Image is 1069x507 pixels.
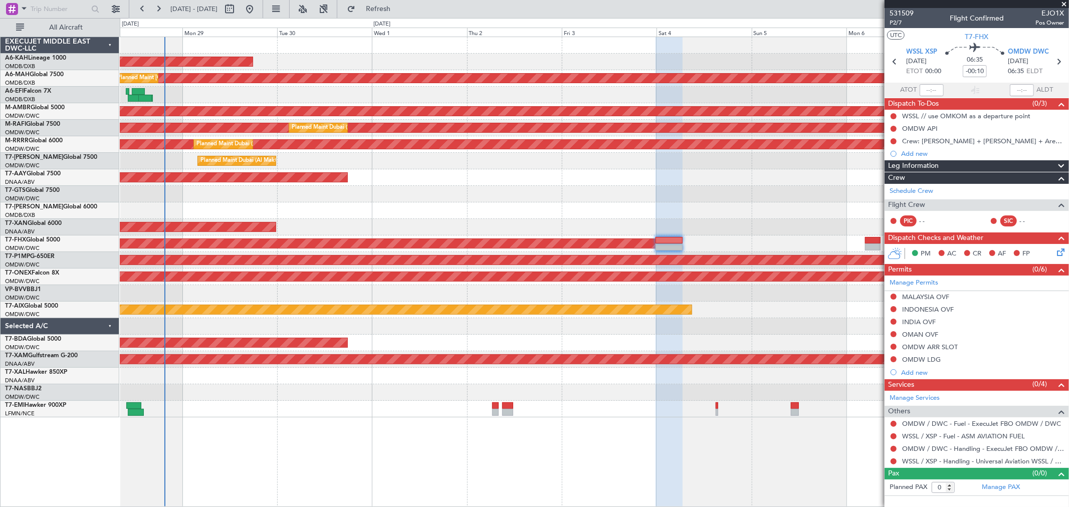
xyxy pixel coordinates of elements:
[5,220,28,226] span: T7-XAN
[907,57,927,67] span: [DATE]
[5,303,58,309] a: T7-AIXGlobal 5000
[888,379,914,391] span: Services
[5,344,40,351] a: OMDW/DWC
[5,105,31,111] span: M-AMBR
[357,6,399,13] span: Refresh
[752,28,846,37] div: Sun 5
[5,253,30,260] span: T7-P1MP
[1036,85,1053,95] span: ALDT
[982,482,1020,492] a: Manage PAX
[657,28,751,37] div: Sat 4
[5,270,59,276] a: T7-ONEXFalcon 8X
[5,287,27,293] span: VP-BVV
[890,186,933,196] a: Schedule Crew
[901,149,1064,158] div: Add new
[292,120,390,135] div: Planned Maint Dubai (Al Maktoum Intl)
[1000,215,1017,226] div: SIC
[902,457,1064,465] a: WSSL / XSP - Handling - Universal Aviation WSSL / XSP
[5,55,28,61] span: A6-KAH
[902,432,1025,440] a: WSSL / XSP - Fuel - ASM AVIATION FUEL
[5,369,26,375] span: T7-XAL
[902,112,1030,120] div: WSSL // use OMKOM as a departure point
[5,353,28,359] span: T7-XAM
[342,1,402,17] button: Refresh
[900,215,917,226] div: PIC
[5,63,35,70] a: OMDB/DXB
[5,311,40,318] a: OMDW/DWC
[5,187,60,193] a: T7-GTSGlobal 7500
[5,171,61,177] a: T7-AAYGlobal 7500
[1019,216,1042,225] div: - -
[907,47,938,57] span: WSSL XSP
[1008,47,1049,57] span: OMDW DWC
[890,8,914,19] span: 531509
[902,318,936,326] div: INDIA OVF
[5,138,63,144] a: M-RRRRGlobal 6000
[5,72,64,78] a: A6-MAHGlobal 7500
[947,249,956,259] span: AC
[902,343,958,351] div: OMDW ARR SLOT
[1033,264,1047,275] span: (0/6)
[372,28,467,37] div: Wed 1
[1035,8,1064,19] span: EJO1X
[965,32,989,42] span: T7-FHX
[373,20,390,29] div: [DATE]
[5,278,40,285] a: OMDW/DWC
[5,72,30,78] span: A6-MAH
[5,270,32,276] span: T7-ONEX
[182,28,277,37] div: Mon 29
[5,154,63,160] span: T7-[PERSON_NAME]
[5,220,62,226] a: T7-XANGlobal 6000
[1008,67,1024,77] span: 06:35
[5,187,26,193] span: T7-GTS
[87,28,182,37] div: Sun 28
[5,96,35,103] a: OMDB/DXB
[888,172,905,184] span: Crew
[5,211,35,219] a: OMDB/DXB
[5,294,40,302] a: OMDW/DWC
[5,393,40,401] a: OMDW/DWC
[5,88,51,94] a: A6-EFIFalcon 7X
[5,138,29,144] span: M-RRRR
[902,355,941,364] div: OMDW LDG
[5,204,97,210] a: T7-[PERSON_NAME]Global 6000
[5,377,35,384] a: DNAA/ABV
[901,368,1064,377] div: Add new
[1008,57,1028,67] span: [DATE]
[5,105,65,111] a: M-AMBRGlobal 5000
[5,112,40,120] a: OMDW/DWC
[5,402,66,408] a: T7-EMIHawker 900XP
[5,88,24,94] span: A6-EFI
[5,121,60,127] a: M-RAFIGlobal 7500
[888,468,899,479] span: Pax
[5,244,40,252] a: OMDW/DWC
[890,482,927,492] label: Planned PAX
[902,137,1064,145] div: Crew: [PERSON_NAME] + [PERSON_NAME] + Areeda
[5,204,63,210] span: T7-[PERSON_NAME]
[5,336,27,342] span: T7-BDA
[902,305,954,314] div: INDONESIA OVF
[277,28,372,37] div: Tue 30
[31,2,88,17] input: Trip Number
[5,162,40,169] a: OMDW/DWC
[5,360,35,368] a: DNAA/ABV
[890,278,938,288] a: Manage Permits
[888,406,910,417] span: Others
[5,129,40,136] a: OMDW/DWC
[467,28,562,37] div: Thu 2
[5,353,78,359] a: T7-XAMGulfstream G-200
[973,249,981,259] span: CR
[5,261,40,269] a: OMDW/DWC
[5,228,35,235] a: DNAA/ABV
[926,67,942,77] span: 00:00
[5,410,35,417] a: LFMN/NCE
[1033,468,1047,478] span: (0/0)
[902,293,949,301] div: MALAYSIA OVF
[888,232,983,244] span: Dispatch Checks and Weather
[921,249,931,259] span: PM
[902,419,1061,428] a: OMDW / DWC - Fuel - ExecuJet FBO OMDW / DWC
[5,55,66,61] a: A6-KAHLineage 1000
[1033,379,1047,389] span: (0/4)
[5,303,24,309] span: T7-AIX
[5,171,27,177] span: T7-AAY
